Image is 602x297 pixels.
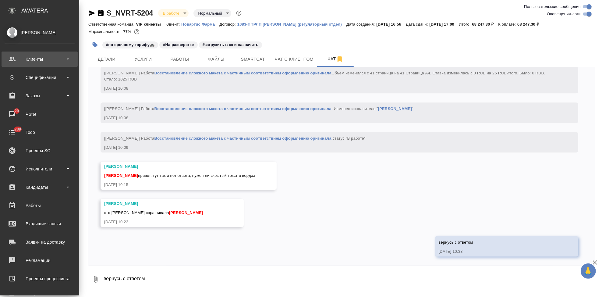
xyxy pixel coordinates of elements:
span: это [PERSON_NAME] спрашивала [104,210,203,215]
div: Клиенты [5,55,75,64]
span: " " [377,106,413,111]
span: 738 [11,126,25,132]
span: Итого. Было: 0 RUB. Стало: 1025 RUB [104,71,546,81]
svg: Отписаться [336,55,343,63]
button: Добавить тэг [88,38,102,52]
span: вернусь с ответом [439,240,473,245]
div: [PERSON_NAME] [104,163,255,170]
a: Восстановление сложного макета с частичным соответствием оформлению оригинала [154,106,331,111]
div: Работы [5,201,75,210]
a: Работы [2,198,78,213]
span: [[PERSON_NAME]] Работа . [104,136,366,141]
a: Проекты процессинга [2,271,78,286]
span: Smartcat [238,55,267,63]
div: [DATE] 10:23 [104,219,222,225]
div: Проекты SC [5,146,75,155]
div: Входящие заявки [5,219,75,228]
div: Рекламации [5,256,75,265]
p: [DATE] 17:00 [430,22,459,27]
button: 🙏 [581,263,596,279]
div: В работе [158,9,189,17]
a: Восстановление сложного макета с частичным соответствием оформлению оригинала [154,136,331,141]
span: На разверстке [159,42,198,47]
a: Восстановление сложного макета с частичным соответствием оформлению оригинала [154,71,331,75]
a: Проекты SC [2,143,78,158]
div: [PERSON_NAME] [104,201,222,207]
span: Услуги [129,55,158,63]
div: Заказы [5,91,75,100]
div: [DATE] 10:09 [104,145,557,151]
button: В работе [161,11,181,16]
p: 77% [123,29,133,34]
p: Клиент: [165,22,181,27]
div: Чаты [5,109,75,119]
p: Дата сдачи: [406,22,429,27]
p: Договор: [219,22,237,27]
a: Рекламации [2,253,78,268]
div: Проекты процессинга [5,274,75,283]
p: #загрузить в ск и назначить [203,42,259,48]
div: [DATE] 10:08 [104,115,557,121]
span: 🙏 [583,265,593,277]
p: #На разверстке [163,42,194,48]
div: [PERSON_NAME] [5,29,75,36]
a: 1083-ППРЛП [PERSON_NAME] (регуляторный отдел) [237,21,346,27]
a: [PERSON_NAME] [378,106,412,111]
p: Итого: [459,22,472,27]
span: 20 [11,108,23,114]
div: AWATERA [21,5,79,17]
p: К оплате: [498,22,518,27]
div: [DATE] 10:33 [439,249,557,255]
span: Файлы [202,55,231,63]
a: 20Чаты [2,106,78,122]
span: Чат с клиентом [275,55,313,63]
a: Новартис Фарма [181,21,219,27]
a: Заявки на доставку [2,234,78,250]
div: [DATE] 10:08 [104,85,557,91]
div: Исполнители [5,164,75,174]
span: Оповещения-логи [547,11,581,17]
div: [DATE] 10:15 [104,182,255,188]
p: 68 247,30 ₽ [517,22,544,27]
a: Входящие заявки [2,216,78,231]
span: Работы [165,55,194,63]
p: Дата создания: [346,22,376,27]
button: Нормальный [197,11,224,16]
span: [[PERSON_NAME]] Работа Объём изменился c 41 страница на 41 Страница А4. Ставка изменилась c 0 RUB... [104,71,546,81]
p: Новартис Фарма [181,22,219,27]
p: 68 247,30 ₽ [472,22,498,27]
button: Скопировать ссылку для ЯМессенджера [88,9,96,17]
span: Пользовательские сообщения [524,4,581,10]
span: Детали [92,55,121,63]
span: Чат [321,55,350,63]
button: Скопировать ссылку [97,9,104,17]
span: загрузить в ск и назначить [198,42,263,47]
span: [PERSON_NAME] [104,173,138,178]
div: Спецификации [5,73,75,82]
div: Кандидаты [5,183,75,192]
p: [DATE] 16:56 [377,22,406,27]
p: #по срочному тарифу🚓 [106,42,154,48]
button: Доп статусы указывают на важность/срочность заказа [235,9,243,17]
p: Маржинальность: [88,29,123,34]
div: В работе [193,9,231,17]
a: 738Todo [2,125,78,140]
span: [[PERSON_NAME]] Работа . Изменен исполнитель: [104,106,413,111]
p: VIP клиенты [136,22,165,27]
div: Todo [5,128,75,137]
span: статус "В работе" [333,136,366,141]
span: [PERSON_NAME] [169,210,203,215]
div: Заявки на доставку [5,238,75,247]
p: 1083-ППРЛП [PERSON_NAME] (регуляторный отдел) [237,22,346,27]
button: 13122.10 RUB; [133,28,141,36]
a: S_NVRT-5204 [107,9,153,17]
p: Ответственная команда: [88,22,136,27]
span: привет, тут так и нет ответа, нужен ли скрытый текст в вордах [104,173,255,178]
